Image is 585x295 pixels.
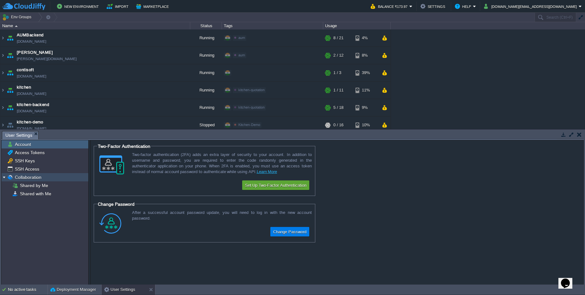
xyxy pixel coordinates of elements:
span: Change Password [98,202,135,207]
button: Deployment Manager [50,286,96,293]
div: Stopped [190,116,222,134]
a: Shared with Me [19,191,52,197]
div: 10% [355,116,376,134]
div: 4% [355,29,376,47]
div: No active tasks [8,285,47,295]
span: Two-Factor Authentication [98,144,150,149]
span: User Settings [5,131,32,139]
a: Collaboration [14,174,42,180]
a: Learn More [257,169,277,174]
div: 5 / 18 [333,99,343,116]
a: kitchen-demo [17,119,43,125]
div: Running [190,47,222,64]
button: [DOMAIN_NAME][EMAIL_ADDRESS][DOMAIN_NAME] [484,3,579,10]
img: AMDAwAAAACH5BAEAAAAALAAAAAABAAEAAAICRAEAOw== [0,29,5,47]
div: 0 / 16 [333,116,343,134]
span: Kitchen-Demo [238,123,260,127]
div: 8 / 21 [333,29,343,47]
a: Shared by Me [19,183,49,188]
a: [PERSON_NAME][DOMAIN_NAME] [17,56,77,62]
img: AMDAwAAAACH5BAEAAAAALAAAAAABAAEAAAICRAEAOw== [0,47,5,64]
img: AMDAwAAAACH5BAEAAAAALAAAAAABAAEAAAICRAEAOw== [15,25,18,27]
span: kitchen-quotation [238,105,265,109]
div: 39% [355,64,376,81]
div: Status [191,22,222,29]
img: AMDAwAAAACH5BAEAAAAALAAAAAABAAEAAAICRAEAOw== [0,99,5,116]
button: Balance ₹173.97 [371,3,409,10]
a: [DOMAIN_NAME] [17,108,46,114]
button: Settings [420,3,447,10]
a: kitchen [17,84,31,91]
div: Usage [324,22,390,29]
div: After a successful account password update, you will need to log in with the new account password. [132,210,312,221]
button: Import [107,3,130,10]
a: contisoft [17,67,34,73]
div: 9% [355,99,376,116]
div: 11% [355,82,376,99]
a: kitchen-backend [17,102,49,108]
button: Set Up Two-Factor Authentication [243,181,308,189]
button: Env Groups [2,13,34,22]
a: [DOMAIN_NAME] [17,73,46,79]
button: New Environment [57,3,101,10]
img: AMDAwAAAACH5BAEAAAAALAAAAAABAAEAAAICRAEAOw== [6,64,15,81]
div: Two-factor authentication (2FA) adds an extra layer of security to your account. In addition to u... [132,152,312,175]
a: [DOMAIN_NAME] [17,91,46,97]
img: AMDAwAAAACH5BAEAAAAALAAAAAABAAEAAAICRAEAOw== [6,82,15,99]
a: SSH Access [14,166,40,172]
a: [PERSON_NAME] [17,49,53,56]
span: kitchen-quotation [238,88,265,92]
div: 2 / 12 [333,47,343,64]
img: AMDAwAAAACH5BAEAAAAALAAAAAABAAEAAAICRAEAOw== [0,82,5,99]
img: AMDAwAAAACH5BAEAAAAALAAAAAABAAEAAAICRAEAOw== [0,64,5,81]
img: CloudJiffy [2,3,45,10]
iframe: chat widget [558,270,579,289]
a: Account [14,141,32,147]
div: 8% [355,47,376,64]
div: Running [190,29,222,47]
div: Running [190,82,222,99]
div: 1 / 3 [333,64,341,81]
button: Help [455,3,473,10]
a: [DOMAIN_NAME] [17,38,46,45]
img: AMDAwAAAACH5BAEAAAAALAAAAAABAAEAAAICRAEAOw== [0,116,5,134]
span: aum [238,53,245,57]
a: [DOMAIN_NAME] [17,125,46,132]
a: Access Tokens [14,150,46,155]
a: SSH Keys [14,158,36,164]
span: aum [238,36,245,40]
div: Running [190,99,222,116]
div: Running [190,64,222,81]
div: 1 / 11 [333,82,343,99]
img: AMDAwAAAACH5BAEAAAAALAAAAAABAAEAAAICRAEAOw== [6,99,15,116]
img: AMDAwAAAACH5BAEAAAAALAAAAAABAAEAAAICRAEAOw== [6,47,15,64]
button: Marketplace [136,3,171,10]
button: User Settings [104,286,135,293]
div: Name [1,22,190,29]
a: AUMBackend [17,32,44,38]
img: AMDAwAAAACH5BAEAAAAALAAAAAABAAEAAAICRAEAOw== [6,116,15,134]
button: Change Password [271,228,308,235]
img: AMDAwAAAACH5BAEAAAAALAAAAAABAAEAAAICRAEAOw== [6,29,15,47]
div: Tags [222,22,323,29]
